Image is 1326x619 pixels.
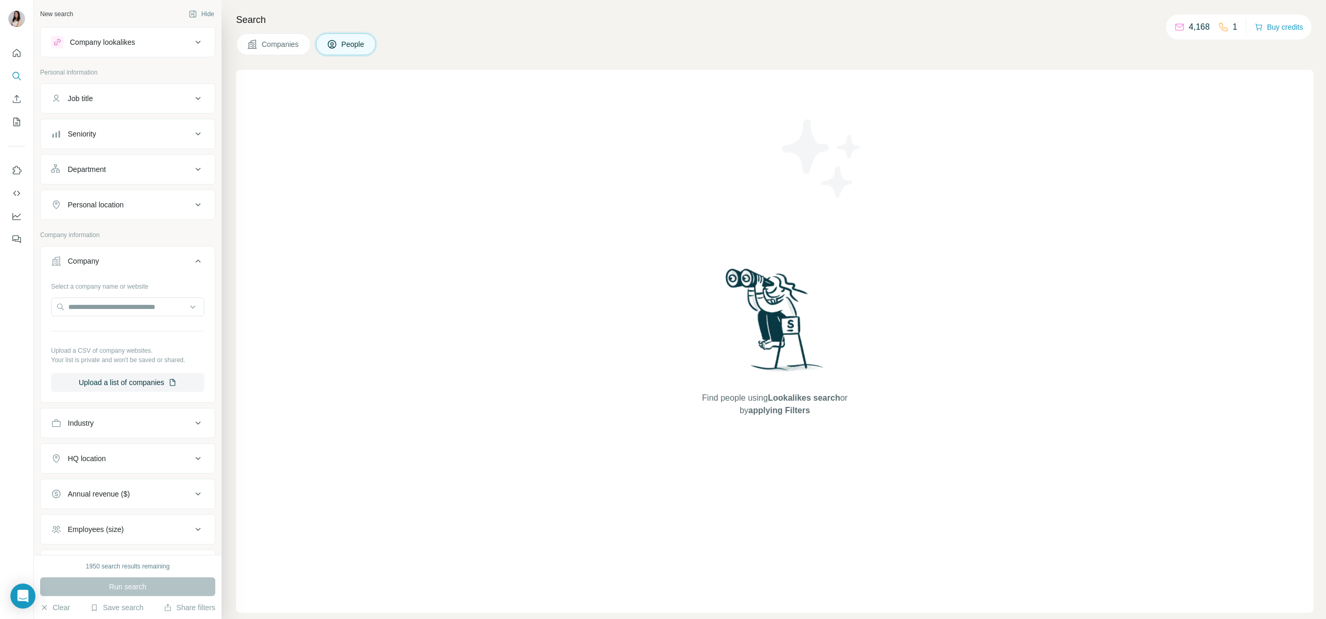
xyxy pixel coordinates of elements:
span: People [341,39,365,49]
button: Annual revenue ($) [41,481,215,506]
button: Share filters [164,602,215,613]
div: Department [68,164,106,175]
span: Companies [262,39,300,49]
button: Quick start [8,44,25,63]
span: Find people using or by [691,392,858,417]
div: Company [68,256,99,266]
button: Dashboard [8,207,25,226]
span: applying Filters [748,406,810,415]
h4: Search [236,13,1313,27]
button: Department [41,157,215,182]
div: Annual revenue ($) [68,489,130,499]
button: Use Surfe on LinkedIn [8,161,25,180]
button: Search [8,67,25,85]
button: Seniority [41,121,215,146]
div: Job title [68,93,93,104]
img: Surfe Illustration - Woman searching with binoculars [721,266,829,382]
span: Lookalikes search [768,393,840,402]
div: Open Intercom Messenger [10,584,35,609]
button: Employees (size) [41,517,215,542]
p: Personal information [40,68,215,77]
div: New search [40,9,73,19]
button: Clear [40,602,70,613]
button: Job title [41,86,215,111]
button: Save search [90,602,143,613]
img: Surfe Illustration - Stars [775,112,869,205]
button: Use Surfe API [8,184,25,203]
p: 4,168 [1189,21,1210,33]
button: Upload a list of companies [51,373,204,392]
div: Industry [68,418,94,428]
p: 1 [1233,21,1237,33]
p: Company information [40,230,215,240]
div: Company lookalikes [70,37,135,47]
button: Company lookalikes [41,30,215,55]
button: HQ location [41,446,215,471]
div: Select a company name or website [51,278,204,291]
button: Hide [181,6,222,22]
button: Enrich CSV [8,90,25,108]
button: Feedback [8,230,25,249]
button: Technologies [41,552,215,577]
p: Upload a CSV of company websites. [51,346,204,355]
button: Company [41,249,215,278]
div: Personal location [68,200,124,210]
div: Employees (size) [68,524,124,535]
div: Seniority [68,129,96,139]
div: 1950 search results remaining [86,562,170,571]
button: Buy credits [1255,20,1303,34]
img: Avatar [8,10,25,27]
p: Your list is private and won't be saved or shared. [51,355,204,365]
div: HQ location [68,453,106,464]
button: My lists [8,113,25,131]
button: Personal location [41,192,215,217]
button: Industry [41,411,215,436]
